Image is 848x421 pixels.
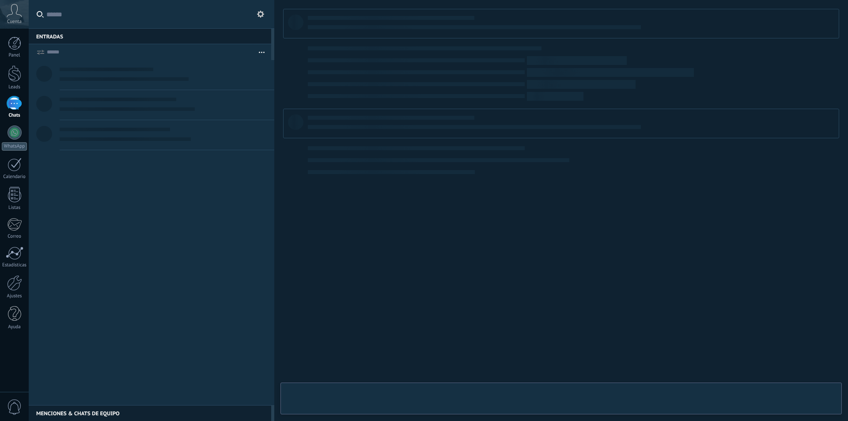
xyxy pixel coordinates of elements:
[29,28,271,44] div: Entradas
[2,234,27,239] div: Correo
[2,53,27,58] div: Panel
[2,142,27,151] div: WhatsApp
[7,19,22,25] span: Cuenta
[2,205,27,211] div: Listas
[2,84,27,90] div: Leads
[2,324,27,330] div: Ayuda
[2,174,27,180] div: Calendario
[2,293,27,299] div: Ajustes
[2,262,27,268] div: Estadísticas
[29,405,271,421] div: Menciones & Chats de equipo
[2,113,27,118] div: Chats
